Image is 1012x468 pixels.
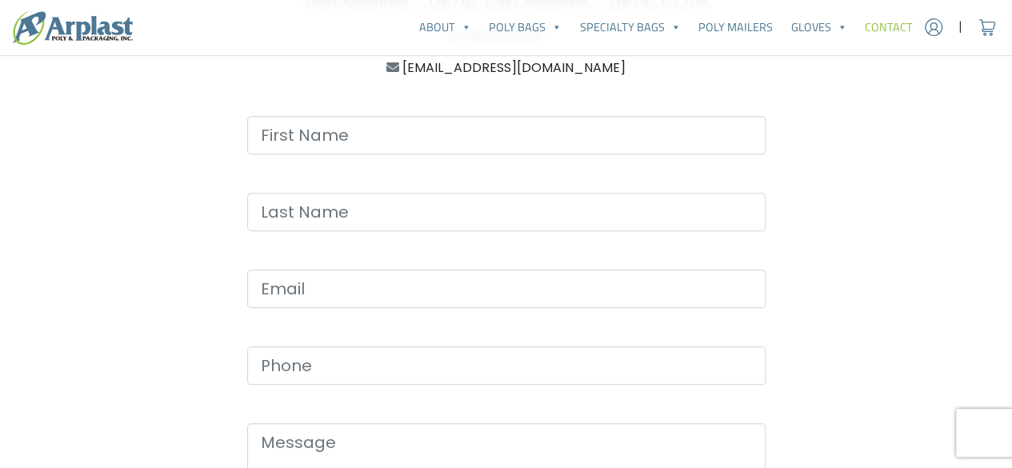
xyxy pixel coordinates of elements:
[480,11,570,43] a: Poly Bags
[13,10,133,45] img: logo
[247,270,766,308] input: Email
[958,18,962,37] span: |
[402,58,626,77] a: [EMAIL_ADDRESS][DOMAIN_NAME]
[690,11,782,43] a: Poly Mailers
[782,11,855,43] a: Gloves
[856,11,922,43] a: Contact
[247,346,766,385] input: Phone
[410,11,480,43] a: About
[571,11,690,43] a: Specialty Bags
[247,193,766,231] input: Last Name
[247,116,766,154] input: First Name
